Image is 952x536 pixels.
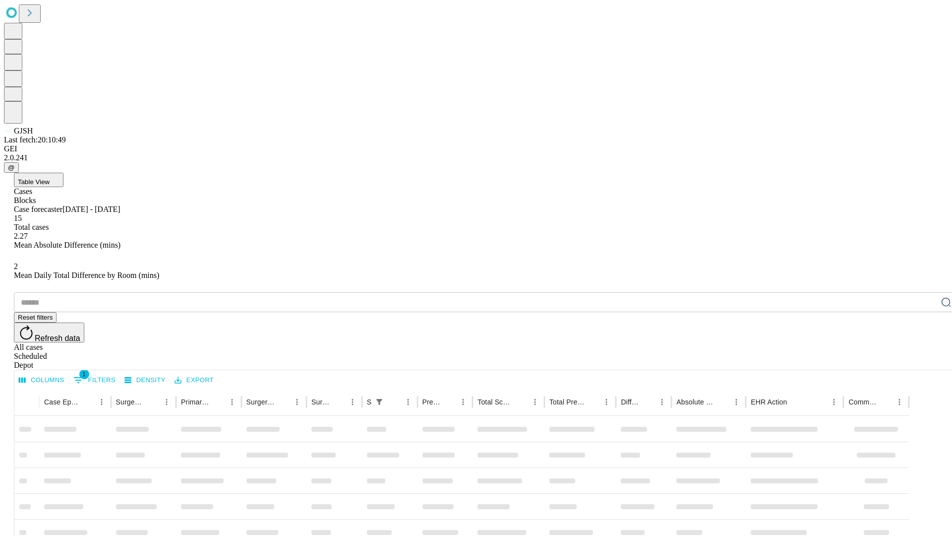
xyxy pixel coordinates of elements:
div: Case Epic Id [44,398,80,406]
span: [DATE] - [DATE] [62,205,120,213]
button: Reset filters [14,312,57,323]
div: Total Scheduled Duration [477,398,513,406]
button: Menu [456,395,470,409]
span: 1 [79,369,89,379]
span: @ [8,164,15,171]
div: Total Predicted Duration [549,398,585,406]
button: Sort [81,395,95,409]
button: Sort [715,395,729,409]
div: Primary Service [181,398,210,406]
div: Absolute Difference [676,398,714,406]
button: Menu [528,395,542,409]
button: @ [4,162,19,173]
button: Sort [211,395,225,409]
button: Menu [225,395,239,409]
button: Menu [655,395,669,409]
button: Sort [387,395,401,409]
span: Refresh data [35,334,80,342]
div: Difference [621,398,640,406]
div: Surgeon Name [116,398,145,406]
span: Table View [18,178,50,186]
div: EHR Action [751,398,787,406]
button: Table View [14,173,63,187]
button: Sort [442,395,456,409]
button: Menu [892,395,906,409]
button: Export [172,373,216,388]
button: Select columns [16,373,67,388]
button: Menu [95,395,109,409]
button: Menu [290,395,304,409]
button: Sort [788,395,802,409]
span: Last fetch: 20:10:49 [4,135,66,144]
button: Show filters [372,395,386,409]
div: GEI [4,144,948,153]
span: Total cases [14,223,49,231]
button: Sort [586,395,599,409]
button: Sort [332,395,346,409]
button: Menu [827,395,841,409]
span: Mean Daily Total Difference by Room (mins) [14,271,159,279]
button: Menu [160,395,174,409]
span: 2 [14,262,18,270]
span: GJSH [14,127,33,135]
button: Sort [641,395,655,409]
div: Surgery Date [311,398,331,406]
button: Density [122,373,168,388]
button: Sort [276,395,290,409]
button: Menu [729,395,743,409]
div: Surgery Name [246,398,275,406]
button: Menu [599,395,613,409]
span: Mean Absolute Difference (mins) [14,241,120,249]
div: Predicted In Room Duration [422,398,442,406]
div: 2.0.241 [4,153,948,162]
button: Menu [346,395,359,409]
button: Refresh data [14,323,84,342]
button: Menu [401,395,415,409]
span: Case forecaster [14,205,62,213]
div: Comments [848,398,877,406]
button: Show filters [71,372,118,388]
span: 2.27 [14,232,28,240]
span: 15 [14,214,22,222]
button: Sort [146,395,160,409]
div: 1 active filter [372,395,386,409]
div: Scheduled In Room Duration [367,398,371,406]
span: Reset filters [18,314,53,321]
button: Sort [514,395,528,409]
button: Sort [879,395,892,409]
